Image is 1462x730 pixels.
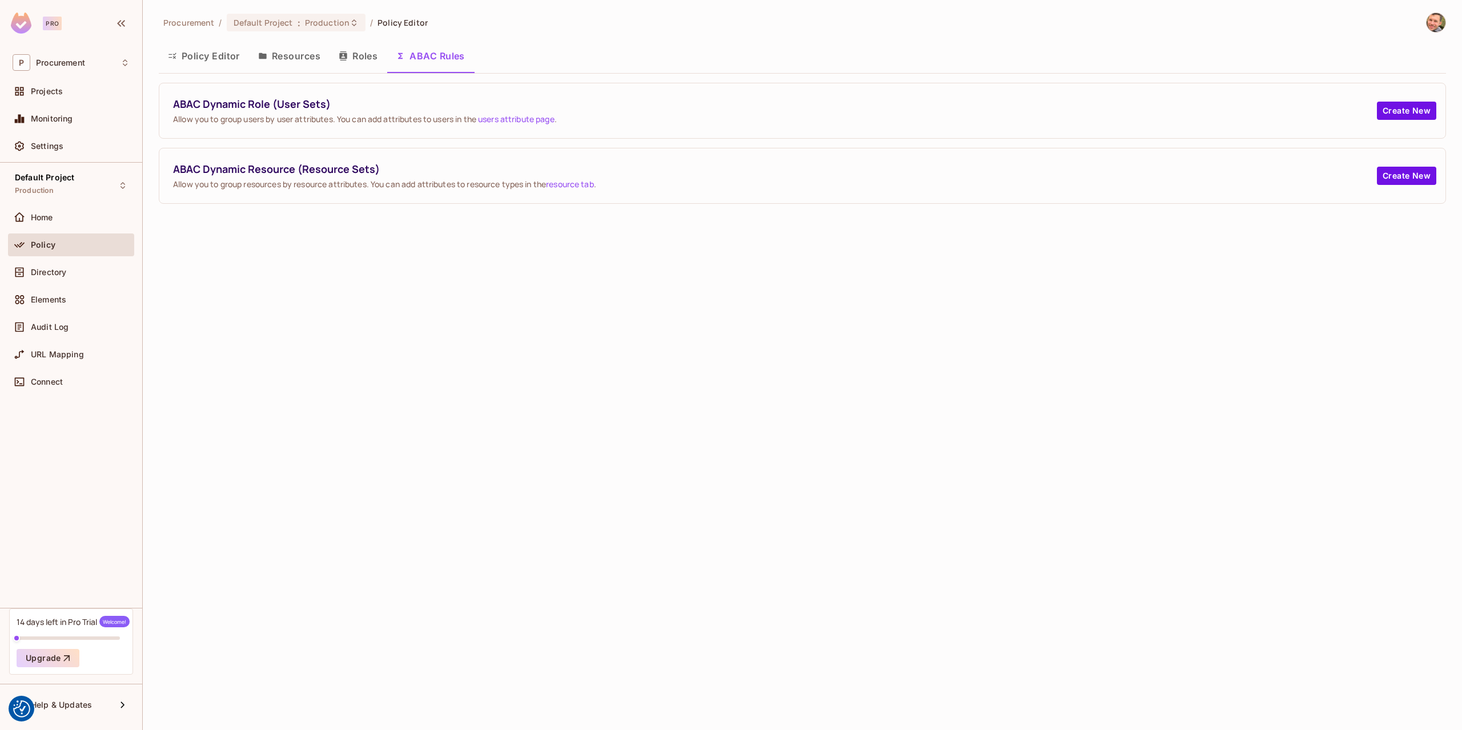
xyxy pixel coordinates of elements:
span: the active workspace [163,17,214,28]
div: Pro [43,17,62,30]
span: P [13,54,30,71]
span: Monitoring [31,114,73,123]
span: Home [31,213,53,222]
span: Allow you to group users by user attributes. You can add attributes to users in the . [173,114,1377,124]
button: Consent Preferences [13,700,30,717]
span: Default Project [234,17,293,28]
img: Daniel Calendini [1427,13,1445,32]
span: Help & Updates [31,700,92,709]
button: ABAC Rules [387,42,474,70]
button: Upgrade [17,649,79,667]
span: Directory [31,268,66,277]
span: Allow you to group resources by resource attributes. You can add attributes to resource types in ... [173,179,1377,189]
span: Policy [31,240,55,249]
span: Audit Log [31,322,69,332]
span: Settings [31,142,63,151]
button: Create New [1377,102,1436,120]
span: Projects [31,87,63,96]
div: 14 days left in Pro Trial [17,616,130,627]
span: Production [305,17,350,28]
img: Revisit consent button [13,700,30,717]
span: ABAC Dynamic Resource (Resource Sets) [173,162,1377,176]
span: Welcome! [99,616,130,627]
span: Workspace: Procurement [36,58,85,67]
span: Policy Editor [377,17,428,28]
span: Connect [31,377,63,386]
span: : [297,18,301,27]
li: / [370,17,373,28]
span: Production [15,186,54,195]
button: Create New [1377,167,1436,185]
span: Default Project [15,173,74,182]
span: URL Mapping [31,350,84,359]
span: ABAC Dynamic Role (User Sets) [173,97,1377,111]
img: SReyMgAAAABJRU5ErkJggg== [11,13,31,34]
span: Elements [31,295,66,304]
button: Resources [249,42,330,70]
li: / [219,17,222,28]
button: Roles [330,42,387,70]
button: Policy Editor [159,42,249,70]
a: resource tab [546,179,594,189]
a: users attribute page [478,114,555,124]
